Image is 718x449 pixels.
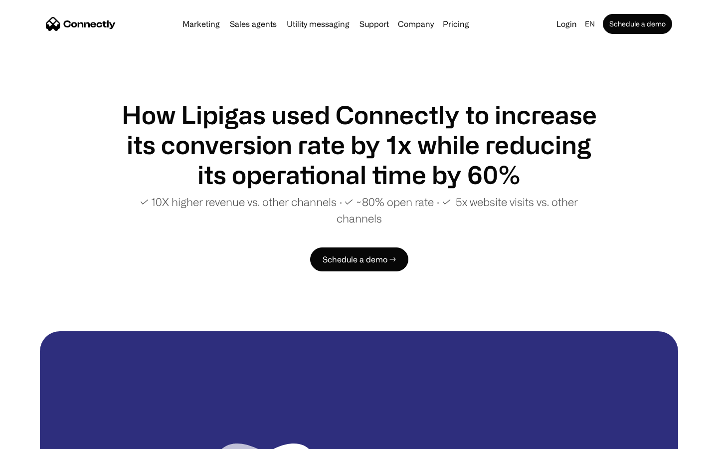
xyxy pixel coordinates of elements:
p: ✓ 10X higher revenue vs. other channels ∙ ✓ ~80% open rate ∙ ✓ 5x website visits vs. other channels [120,194,598,226]
a: Marketing [179,20,224,28]
a: Pricing [439,20,473,28]
aside: Language selected: English [10,431,60,446]
a: Support [356,20,393,28]
a: Login [552,17,581,31]
div: Company [398,17,434,31]
a: Utility messaging [283,20,354,28]
a: Schedule a demo → [310,247,408,271]
ul: Language list [20,432,60,446]
a: Schedule a demo [603,14,672,34]
a: Sales agents [226,20,281,28]
div: en [585,17,595,31]
h1: How Lipigas used Connectly to increase its conversion rate by 1x while reducing its operational t... [120,100,598,190]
